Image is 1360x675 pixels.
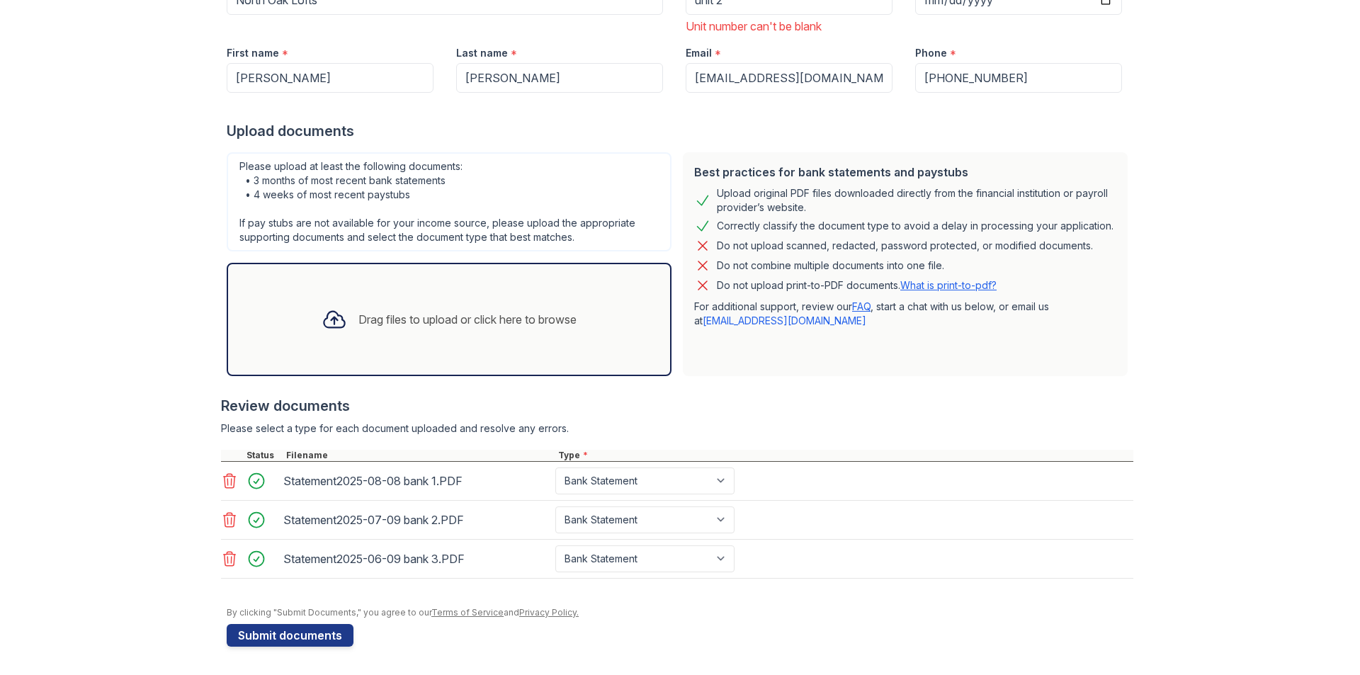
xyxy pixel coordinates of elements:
[358,311,577,328] div: Drag files to upload or click here to browse
[227,46,279,60] label: First name
[227,121,1133,141] div: Upload documents
[555,450,1133,461] div: Type
[686,46,712,60] label: Email
[717,257,944,274] div: Do not combine multiple documents into one file.
[694,300,1116,328] p: For additional support, review our , start a chat with us below, or email us at
[227,607,1133,618] div: By clicking "Submit Documents," you agree to our and
[227,624,353,647] button: Submit documents
[717,186,1116,215] div: Upload original PDF files downloaded directly from the financial institution or payroll provider’...
[703,314,866,327] a: [EMAIL_ADDRESS][DOMAIN_NAME]
[717,217,1113,234] div: Correctly classify the document type to avoid a delay in processing your application.
[431,607,504,618] a: Terms of Service
[694,164,1116,181] div: Best practices for bank statements and paystubs
[244,450,283,461] div: Status
[915,46,947,60] label: Phone
[221,421,1133,436] div: Please select a type for each document uploaded and resolve any errors.
[283,548,550,570] div: Statement2025-06-09 bank 3.PDF
[283,470,550,492] div: Statement2025-08-08 bank 1.PDF
[852,300,871,312] a: FAQ
[283,450,555,461] div: Filename
[717,237,1093,254] div: Do not upload scanned, redacted, password protected, or modified documents.
[283,509,550,531] div: Statement2025-07-09 bank 2.PDF
[227,152,671,251] div: Please upload at least the following documents: • 3 months of most recent bank statements • 4 wee...
[456,46,508,60] label: Last name
[519,607,579,618] a: Privacy Policy.
[900,279,997,291] a: What is print-to-pdf?
[717,278,997,293] p: Do not upload print-to-PDF documents.
[221,396,1133,416] div: Review documents
[686,18,892,35] div: Unit number can't be blank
